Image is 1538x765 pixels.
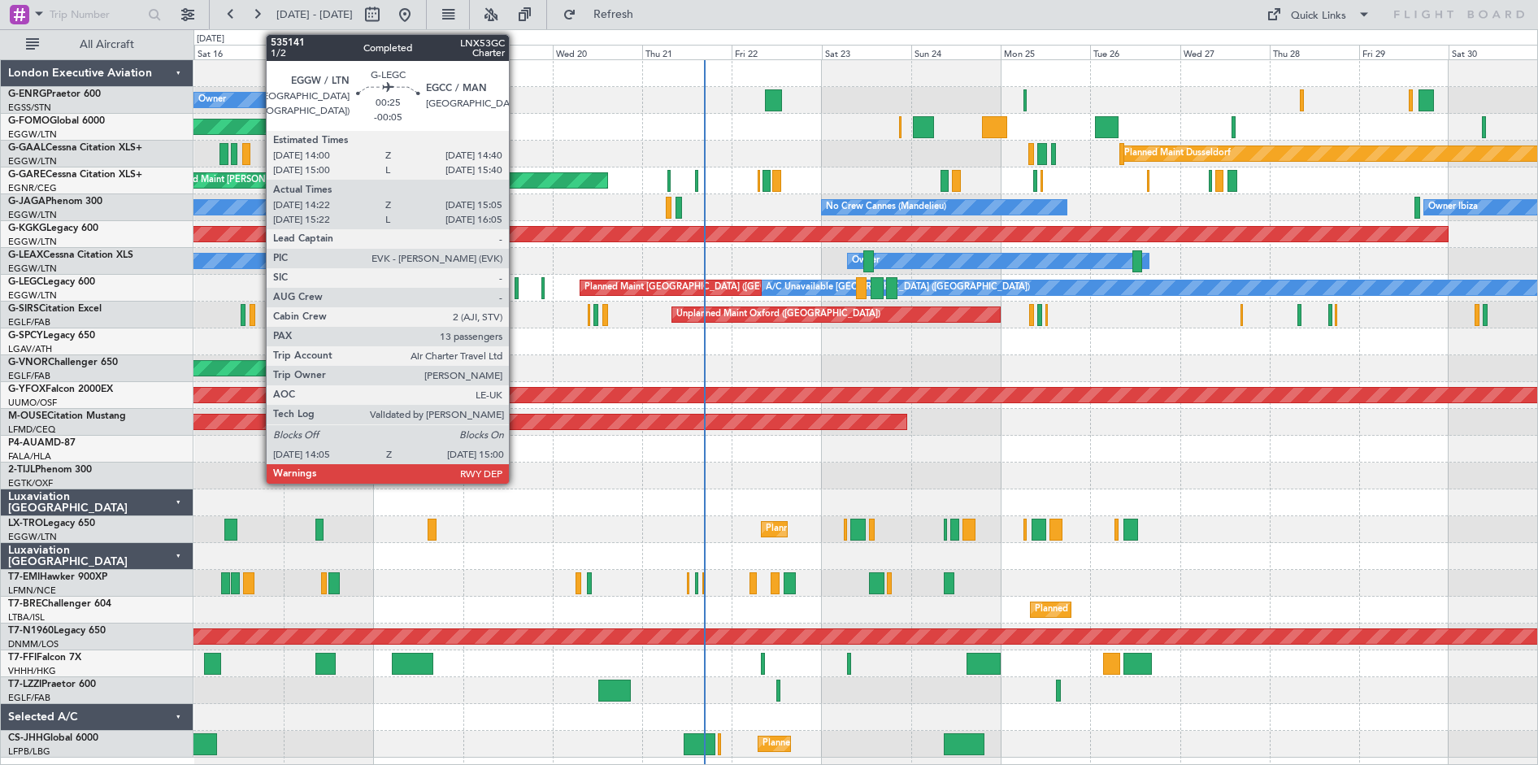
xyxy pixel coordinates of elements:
div: Thu 28 [1270,45,1359,59]
a: P4-AUAMD-87 [8,438,76,448]
a: G-GARECessna Citation XLS+ [8,170,142,180]
span: G-VNOR [8,358,48,367]
div: Sat 16 [194,45,284,59]
a: EGGW/LTN [8,128,57,141]
a: LGAV/ATH [8,343,52,355]
div: Planned Maint [GEOGRAPHIC_DATA] ([GEOGRAPHIC_DATA]) [584,276,841,300]
a: LTBA/ISL [8,611,45,624]
a: EGGW/LTN [8,236,57,248]
a: G-ENRGPraetor 600 [8,89,101,99]
span: P4-AUA [8,438,45,448]
a: T7-LZZIPraetor 600 [8,680,96,689]
span: T7-N1960 [8,626,54,636]
div: Planned Maint [GEOGRAPHIC_DATA] ([GEOGRAPHIC_DATA]) [1035,598,1291,622]
span: Refresh [580,9,648,20]
div: Fri 22 [732,45,821,59]
div: Unplanned Maint [PERSON_NAME] [154,168,301,193]
div: Unplanned Maint Oxford ([GEOGRAPHIC_DATA]) [676,302,880,327]
a: G-GAALCessna Citation XLS+ [8,143,142,153]
a: EGLF/FAB [8,692,50,704]
span: G-GAAL [8,143,46,153]
a: EGLF/FAB [8,316,50,328]
div: A/C Unavailable [GEOGRAPHIC_DATA] ([GEOGRAPHIC_DATA]) [766,276,1030,300]
a: 2-TIJLPhenom 300 [8,465,92,475]
a: T7-BREChallenger 604 [8,599,111,609]
div: Planned Maint Dusseldorf [1124,141,1231,166]
div: Planned Maint [GEOGRAPHIC_DATA] ([GEOGRAPHIC_DATA]) [766,517,1022,541]
div: Owner [852,249,880,273]
span: 2-TIJL [8,465,35,475]
a: G-YFOXFalcon 2000EX [8,385,113,394]
div: Mon 25 [1001,45,1090,59]
span: [DATE] - [DATE] [276,7,353,22]
a: VHHH/HKG [8,665,56,677]
button: All Aircraft [18,32,176,58]
span: T7-BRE [8,599,41,609]
a: LX-TROLegacy 650 [8,519,95,528]
span: T7-LZZI [8,680,41,689]
a: LFMD/CEQ [8,424,55,436]
a: G-SPCYLegacy 650 [8,331,95,341]
a: EGSS/STN [8,102,51,114]
a: T7-N1960Legacy 650 [8,626,106,636]
a: LFPB/LBG [8,745,50,758]
a: CS-JHHGlobal 6000 [8,733,98,743]
a: EGGW/LTN [8,531,57,543]
div: Thu 21 [642,45,732,59]
a: EGGW/LTN [8,289,57,302]
span: T7-EMI [8,572,40,582]
a: T7-EMIHawker 900XP [8,572,107,582]
span: G-SPCY [8,331,43,341]
span: G-YFOX [8,385,46,394]
a: EGGW/LTN [8,209,57,221]
div: Sun 24 [911,45,1001,59]
button: Refresh [555,2,653,28]
div: Sat 23 [822,45,911,59]
div: No Crew Cannes (Mandelieu) [826,195,946,220]
a: UUMO/OSF [8,397,57,409]
input: Trip Number [50,2,143,27]
span: G-SIRS [8,304,39,314]
div: Planned Maint [GEOGRAPHIC_DATA] ([GEOGRAPHIC_DATA]) [762,732,1019,756]
span: LX-TRO [8,519,43,528]
div: Sun 17 [284,45,373,59]
span: G-KGKG [8,224,46,233]
div: Quick Links [1291,8,1346,24]
span: G-FOMO [8,116,50,126]
a: G-FOMOGlobal 6000 [8,116,105,126]
div: Mon 18 [373,45,463,59]
div: [DATE] [197,33,224,46]
a: G-VNORChallenger 650 [8,358,118,367]
a: EGNR/CEG [8,182,57,194]
a: EGTK/OXF [8,477,53,489]
a: EGGW/LTN [8,263,57,275]
div: Wed 27 [1180,45,1270,59]
span: G-LEAX [8,250,43,260]
span: CS-JHH [8,733,43,743]
a: G-LEGCLegacy 600 [8,277,95,287]
a: G-KGKGLegacy 600 [8,224,98,233]
a: LFMN/NCE [8,585,56,597]
a: G-LEAXCessna Citation XLS [8,250,133,260]
div: Fri 29 [1359,45,1449,59]
div: Owner [198,88,226,112]
a: G-SIRSCitation Excel [8,304,102,314]
a: FALA/HLA [8,450,51,463]
span: All Aircraft [42,39,172,50]
span: G-GARE [8,170,46,180]
button: Quick Links [1258,2,1379,28]
div: Tue 19 [463,45,553,59]
span: G-ENRG [8,89,46,99]
div: Wed 20 [553,45,642,59]
a: G-JAGAPhenom 300 [8,197,102,206]
a: DNMM/LOS [8,638,59,650]
a: EGLF/FAB [8,370,50,382]
span: G-JAGA [8,197,46,206]
div: Tue 26 [1090,45,1180,59]
a: M-OUSECitation Mustang [8,411,126,421]
span: T7-FFI [8,653,37,663]
div: Sat 30 [1449,45,1538,59]
a: EGGW/LTN [8,155,57,167]
div: Owner Ibiza [1428,195,1478,220]
span: G-LEGC [8,277,43,287]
